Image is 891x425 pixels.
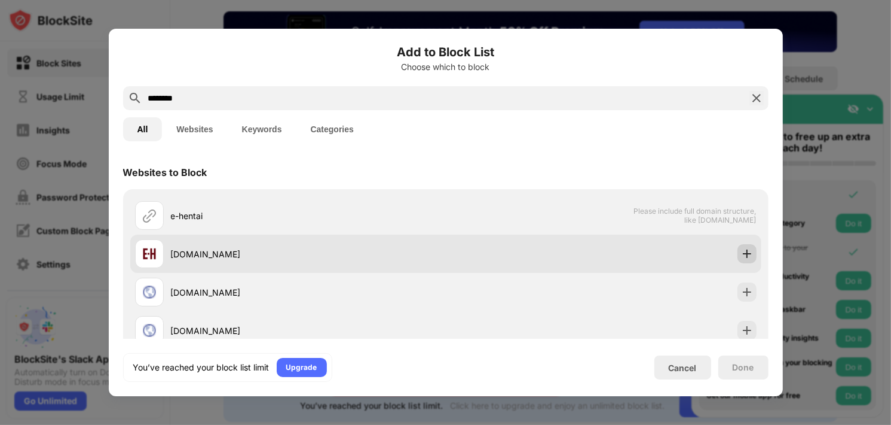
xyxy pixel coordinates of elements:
[142,208,157,223] img: url.svg
[228,117,296,141] button: Keywords
[171,286,446,299] div: [DOMAIN_NAME]
[142,285,157,299] img: favicons
[296,117,368,141] button: Categories
[142,247,157,261] img: favicons
[286,362,317,374] div: Upgrade
[633,207,757,224] span: Please include full domain structure, like [DOMAIN_NAME]
[733,363,754,372] div: Done
[162,117,227,141] button: Websites
[669,363,697,373] div: Cancel
[123,62,768,72] div: Choose which to block
[123,117,163,141] button: All
[171,248,446,260] div: [DOMAIN_NAME]
[133,362,270,374] div: You’ve reached your block list limit
[128,91,142,105] img: search.svg
[142,323,157,338] img: favicons
[171,210,446,222] div: e-hentai
[123,166,207,178] div: Websites to Block
[171,324,446,337] div: [DOMAIN_NAME]
[749,91,764,105] img: search-close
[123,43,768,61] h6: Add to Block List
